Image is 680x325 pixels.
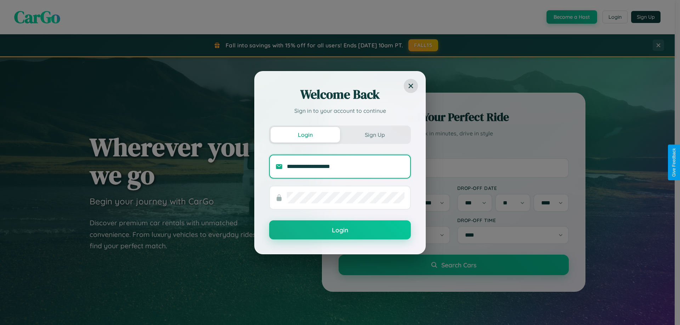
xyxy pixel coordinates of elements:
[269,106,411,115] p: Sign in to your account to continue
[671,148,676,177] div: Give Feedback
[269,220,411,239] button: Login
[269,86,411,103] h2: Welcome Back
[271,127,340,143] button: Login
[340,127,409,143] button: Sign Up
